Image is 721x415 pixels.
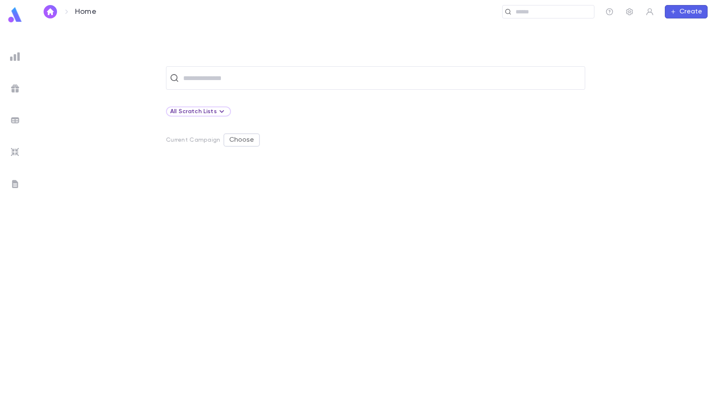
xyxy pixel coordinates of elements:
img: logo [7,7,23,23]
button: Create [665,5,708,18]
div: All Scratch Lists [170,106,227,117]
p: Home [75,7,96,16]
button: Choose [223,133,260,147]
img: campaigns_grey.99e729a5f7ee94e3726e6486bddda8f1.svg [10,83,20,93]
img: home_white.a664292cf8c1dea59945f0da9f25487c.svg [45,8,55,15]
img: imports_grey.530a8a0e642e233f2baf0ef88e8c9fcb.svg [10,147,20,157]
img: letters_grey.7941b92b52307dd3b8a917253454ce1c.svg [10,179,20,189]
img: reports_grey.c525e4749d1bce6a11f5fe2a8de1b229.svg [10,52,20,62]
p: Current Campaign [166,137,220,143]
img: batches_grey.339ca447c9d9533ef1741baa751efc33.svg [10,115,20,125]
div: All Scratch Lists [166,106,231,117]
